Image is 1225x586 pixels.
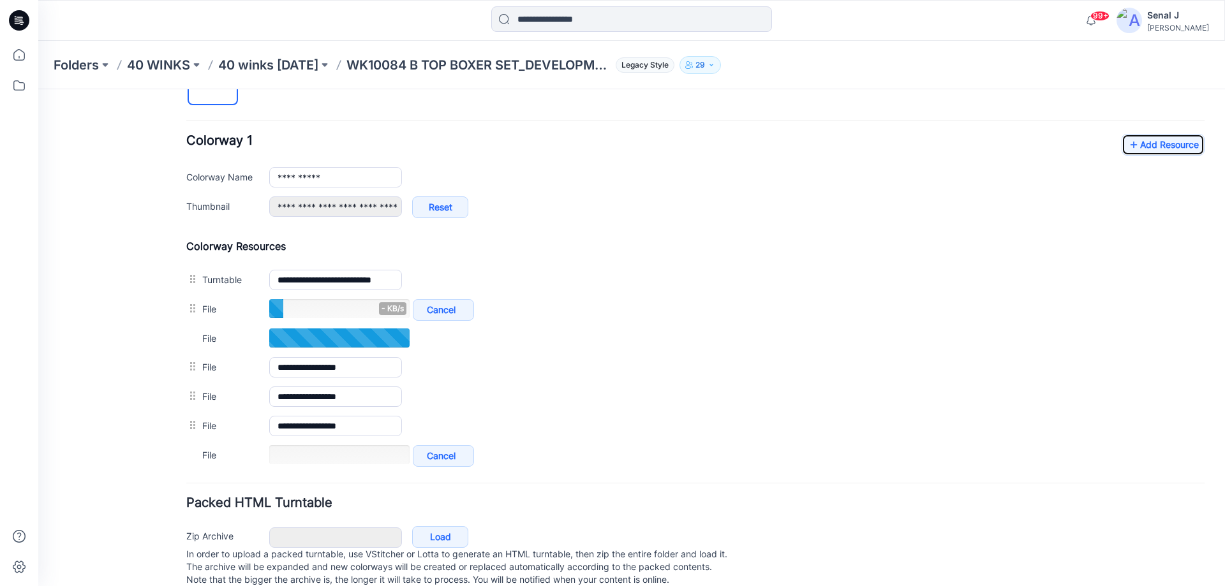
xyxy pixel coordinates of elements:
[164,270,218,284] label: File
[616,57,674,73] span: Legacy Style
[346,56,611,74] p: WK10084 B TOP BOXER SET_DEVELOPMENT
[679,56,721,74] button: 29
[164,212,218,226] label: File
[1117,8,1142,33] img: avatar
[148,110,218,124] label: Thumbnail
[164,183,218,197] label: Turntable
[127,56,190,74] a: 40 WINKS
[148,458,1166,497] p: In order to upload a packed turntable, use VStitcher or Lotta to generate an HTML turntable, then...
[164,300,218,314] label: File
[341,213,368,226] span: - KB/s
[374,437,430,458] a: Load
[218,56,318,74] a: 40 winks [DATE]
[1147,8,1209,23] div: Senal J
[164,329,218,343] label: File
[374,107,430,129] a: Reset
[148,150,1166,163] h4: Colorway Resources
[375,210,436,231] a: Cancel
[54,56,99,74] a: Folders
[375,356,436,377] a: Cancel
[148,407,1166,420] h4: Packed HTML Turntable
[164,358,218,372] label: File
[148,439,218,453] label: Zip Archive
[695,58,705,72] p: 29
[1147,23,1209,33] div: [PERSON_NAME]
[38,89,1225,586] iframe: edit-style
[1090,11,1110,21] span: 99+
[611,56,674,74] button: Legacy Style
[164,242,218,256] label: File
